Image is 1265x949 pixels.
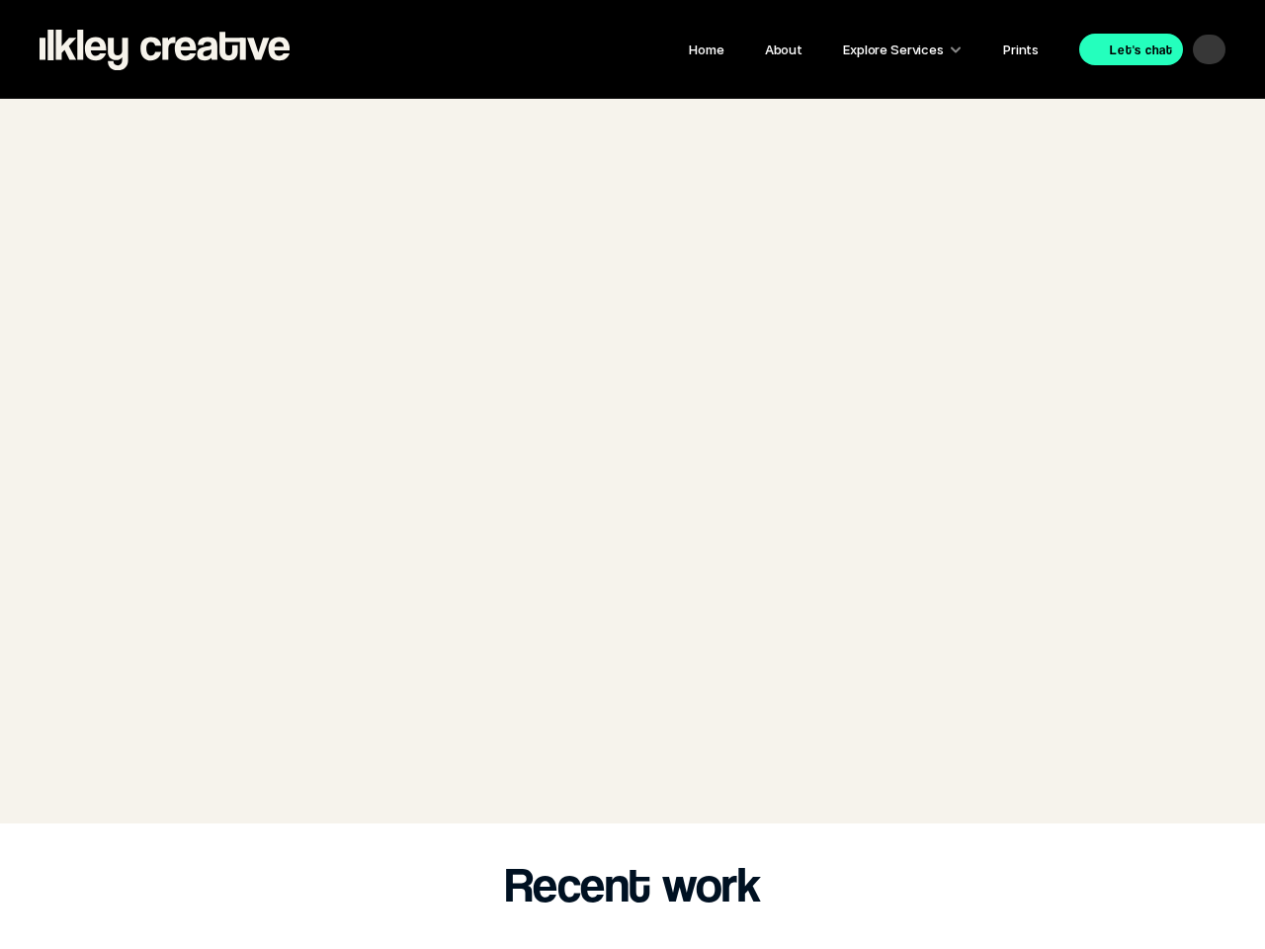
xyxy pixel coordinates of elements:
[451,707,815,743] p: Let's talk about your project
[765,42,802,57] a: About
[843,37,944,62] p: Explore Services
[385,232,880,440] h1: Property Photography & Videography
[1110,37,1173,62] p: Let's chat
[689,42,723,57] a: Home
[505,854,761,913] h2: Recent work
[526,822,739,853] p: Explore recent work
[1003,42,1039,57] a: Prints
[1079,34,1183,65] a: Let's chat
